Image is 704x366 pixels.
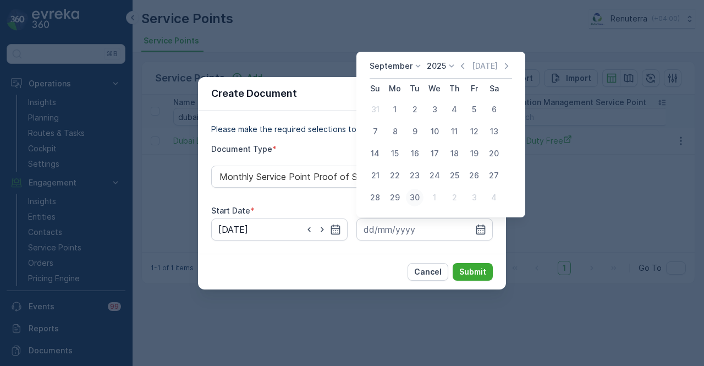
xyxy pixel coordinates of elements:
[211,206,250,215] label: Start Date
[366,189,384,206] div: 28
[426,189,443,206] div: 1
[465,167,483,184] div: 26
[485,167,503,184] div: 27
[366,101,384,118] div: 31
[426,167,443,184] div: 24
[386,189,404,206] div: 29
[211,218,348,241] input: dd/mm/yyyy
[446,123,463,140] div: 11
[211,86,297,101] p: Create Document
[472,61,498,72] p: [DATE]
[446,145,463,162] div: 18
[386,167,404,184] div: 22
[356,218,493,241] input: dd/mm/yyyy
[465,101,483,118] div: 5
[446,189,463,206] div: 2
[425,79,444,99] th: Wednesday
[444,79,464,99] th: Thursday
[406,189,424,206] div: 30
[484,79,504,99] th: Saturday
[406,167,424,184] div: 23
[485,189,503,206] div: 4
[414,266,442,277] p: Cancel
[386,101,404,118] div: 1
[386,145,404,162] div: 15
[406,101,424,118] div: 2
[406,123,424,140] div: 9
[459,266,486,277] p: Submit
[464,79,484,99] th: Friday
[426,101,443,118] div: 3
[366,123,384,140] div: 7
[453,263,493,281] button: Submit
[465,123,483,140] div: 12
[366,167,384,184] div: 21
[370,61,413,72] p: September
[427,61,446,72] p: 2025
[366,145,384,162] div: 14
[426,145,443,162] div: 17
[385,79,405,99] th: Monday
[485,101,503,118] div: 6
[408,263,448,281] button: Cancel
[446,101,463,118] div: 4
[211,124,493,135] p: Please make the required selections to create your document.
[386,123,404,140] div: 8
[405,79,425,99] th: Tuesday
[485,123,503,140] div: 13
[365,79,385,99] th: Sunday
[446,167,463,184] div: 25
[465,189,483,206] div: 3
[406,145,424,162] div: 16
[465,145,483,162] div: 19
[211,144,272,154] label: Document Type
[426,123,443,140] div: 10
[485,145,503,162] div: 20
